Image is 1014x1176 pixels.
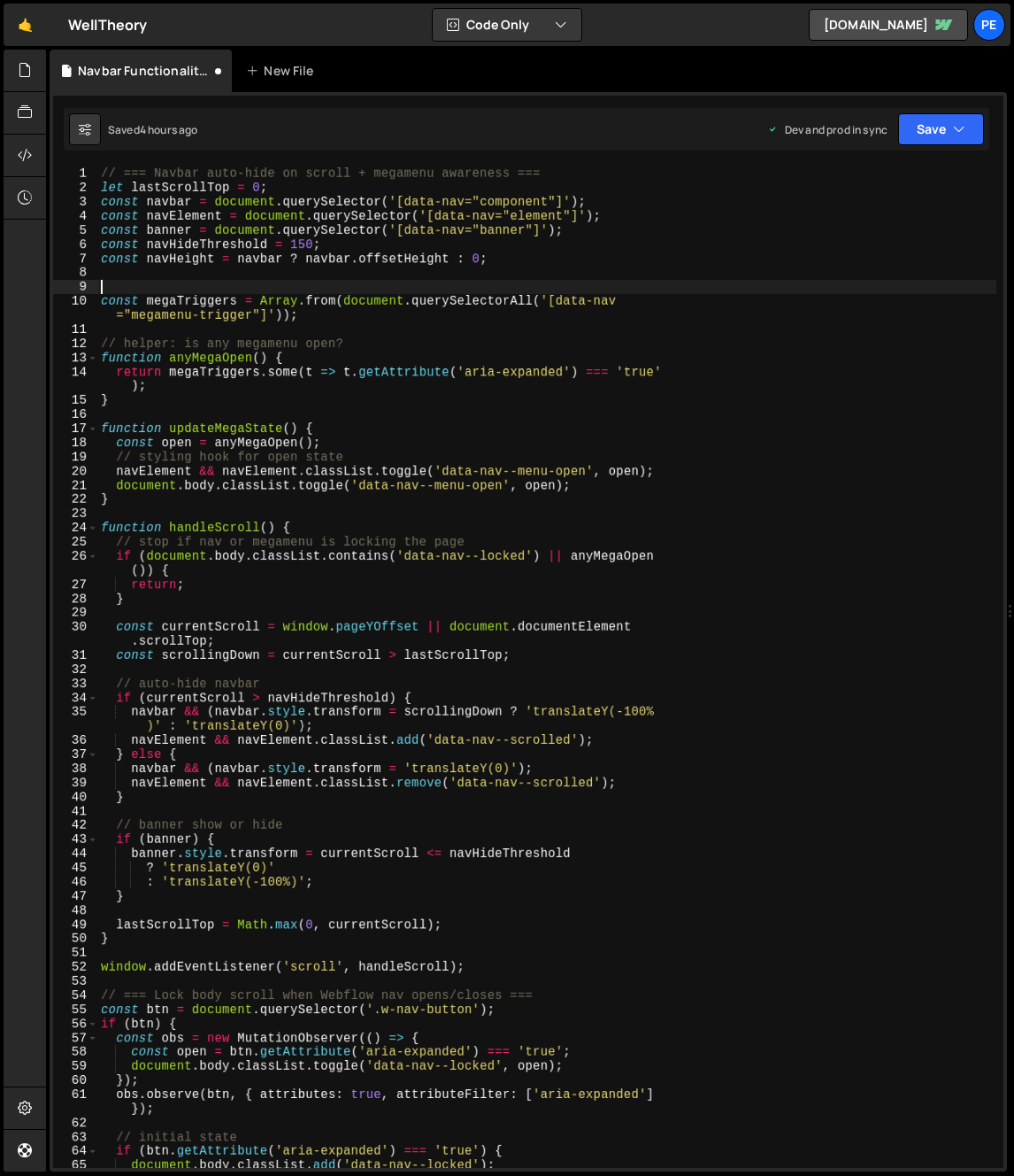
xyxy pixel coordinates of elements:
[108,122,198,137] div: Saved
[53,988,98,1002] div: 54
[53,294,98,322] div: 10
[53,762,98,776] div: 38
[53,181,98,195] div: 2
[53,492,98,507] div: 22
[53,648,98,662] div: 31
[53,776,98,790] div: 39
[53,832,98,847] div: 43
[53,407,98,422] div: 16
[53,733,98,747] div: 36
[53,818,98,832] div: 42
[53,365,98,393] div: 14
[53,436,98,450] div: 18
[53,422,98,436] div: 17
[53,960,98,974] div: 52
[53,1031,98,1045] div: 57
[53,521,98,535] div: 24
[4,4,47,46] a: 🤙
[767,122,887,137] div: Dev and prod in sync
[53,946,98,960] div: 51
[53,535,98,549] div: 25
[53,577,98,592] div: 27
[53,1059,98,1073] div: 59
[78,62,211,80] div: Navbar Functionality.js
[53,861,98,875] div: 45
[140,122,198,137] div: 4 hours ago
[53,1116,98,1130] div: 62
[53,804,98,818] div: 41
[246,62,320,80] div: New File
[973,9,1005,41] a: Pe
[53,847,98,861] div: 44
[53,351,98,365] div: 13
[53,606,98,620] div: 29
[53,166,98,181] div: 1
[53,337,98,351] div: 12
[53,790,98,804] div: 40
[53,1144,98,1158] div: 64
[53,691,98,705] div: 34
[53,1045,98,1059] div: 58
[53,1087,98,1116] div: 61
[53,932,98,946] div: 50
[53,875,98,889] div: 46
[53,917,98,932] div: 49
[53,1017,98,1031] div: 56
[53,251,98,266] div: 7
[53,266,98,280] div: 8
[53,209,98,223] div: 4
[53,1158,98,1172] div: 65
[53,903,98,917] div: 48
[53,195,98,209] div: 3
[53,450,98,464] div: 19
[53,237,98,251] div: 6
[53,280,98,294] div: 9
[53,393,98,407] div: 15
[53,507,98,521] div: 23
[68,14,148,35] div: WellTheory
[898,113,984,145] button: Save
[53,1130,98,1144] div: 63
[53,705,98,733] div: 35
[433,9,581,41] button: Code Only
[53,549,98,577] div: 26
[53,464,98,478] div: 20
[809,9,968,41] a: [DOMAIN_NAME]
[53,747,98,762] div: 37
[53,889,98,903] div: 47
[53,662,98,677] div: 32
[53,974,98,988] div: 53
[53,620,98,648] div: 30
[53,223,98,237] div: 5
[53,478,98,492] div: 21
[53,1002,98,1017] div: 55
[53,322,98,337] div: 11
[53,592,98,606] div: 28
[53,677,98,691] div: 33
[53,1073,98,1087] div: 60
